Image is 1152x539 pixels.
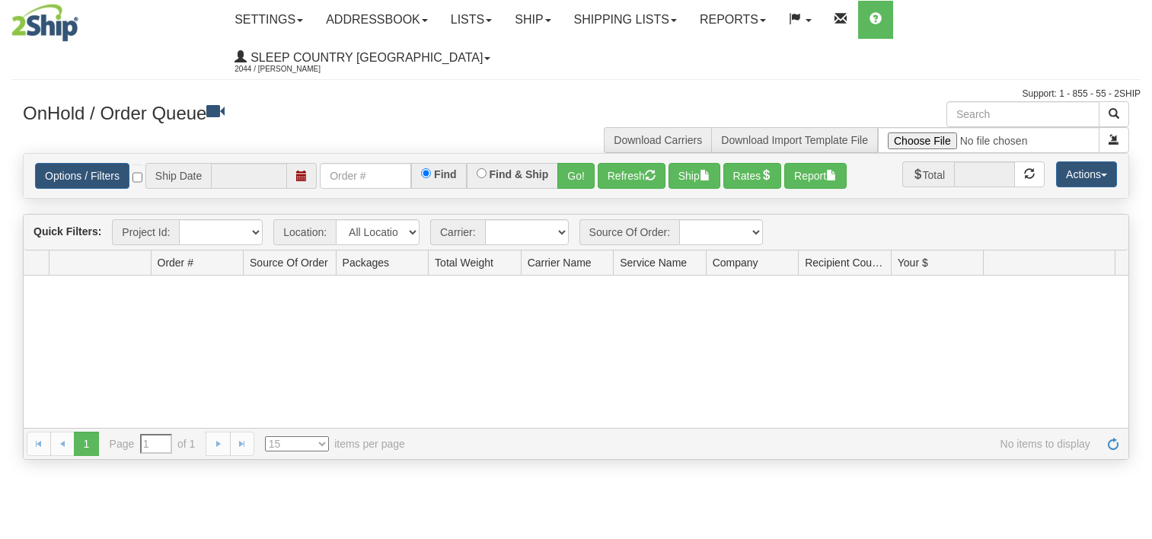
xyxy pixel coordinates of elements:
[434,169,457,180] label: Find
[805,255,885,270] span: Recipient Country
[902,161,955,187] span: Total
[598,163,665,189] button: Refresh
[343,255,389,270] span: Packages
[24,215,1128,250] div: grid toolbar
[946,101,1099,127] input: Search
[34,224,101,239] label: Quick Filters:
[723,163,782,189] button: Rates
[112,219,179,245] span: Project Id:
[435,255,493,270] span: Total Weight
[223,1,314,39] a: Settings
[320,163,411,189] input: Order #
[11,4,78,42] img: logo2044.jpg
[145,163,211,189] span: Ship Date
[1056,161,1117,187] button: Actions
[110,434,196,454] span: Page of 1
[235,62,349,77] span: 2044 / [PERSON_NAME]
[669,163,720,189] button: Ship
[426,436,1090,451] span: No items to display
[784,163,847,189] button: Report
[273,219,336,245] span: Location:
[614,134,702,146] a: Download Carriers
[439,1,503,39] a: Lists
[223,39,502,77] a: Sleep Country [GEOGRAPHIC_DATA] 2044 / [PERSON_NAME]
[878,127,1099,153] input: Import
[11,88,1141,100] div: Support: 1 - 855 - 55 - 2SHIP
[265,436,405,451] span: items per page
[247,51,483,64] span: Sleep Country [GEOGRAPHIC_DATA]
[503,1,562,39] a: Ship
[1101,432,1125,456] a: Refresh
[713,255,758,270] span: Company
[563,1,688,39] a: Shipping lists
[314,1,439,39] a: Addressbook
[158,255,193,270] span: Order #
[557,163,595,189] button: Go!
[688,1,777,39] a: Reports
[430,219,485,245] span: Carrier:
[250,255,328,270] span: Source Of Order
[528,255,592,270] span: Carrier Name
[1099,101,1129,127] button: Search
[620,255,687,270] span: Service Name
[23,101,565,123] h3: OnHold / Order Queue
[490,169,549,180] label: Find & Ship
[579,219,680,245] span: Source Of Order:
[721,134,868,146] a: Download Import Template File
[35,163,129,189] a: Options / Filters
[74,432,98,456] span: 1
[898,255,928,270] span: Your $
